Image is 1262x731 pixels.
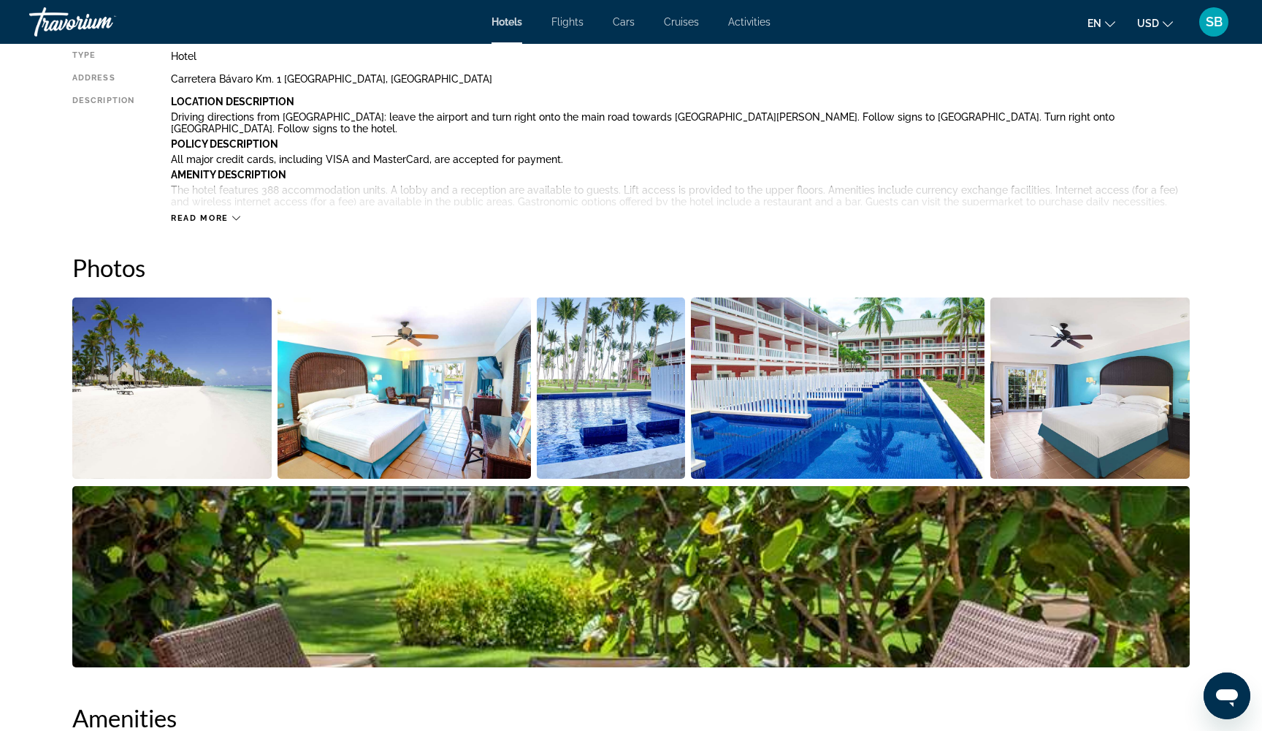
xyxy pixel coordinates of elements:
[171,73,1190,85] div: Carretera Bávaro Km. 1 [GEOGRAPHIC_DATA], [GEOGRAPHIC_DATA]
[664,16,699,28] a: Cruises
[728,16,770,28] a: Activities
[1206,15,1223,29] span: SB
[171,111,1190,135] p: Driving directions from [GEOGRAPHIC_DATA]: leave the airport and turn right onto the main road to...
[171,169,286,181] b: Amenity Description
[1137,18,1159,29] span: USD
[171,213,240,224] button: Read more
[1195,7,1233,37] button: User Menu
[72,50,134,62] div: Type
[691,297,985,480] button: Open full-screen image slider
[1137,12,1173,34] button: Change currency
[171,154,1190,165] p: All major credit cards, including VISA and MasterCard, are accepted for payment.
[537,297,685,480] button: Open full-screen image slider
[72,253,1190,282] h2: Photos
[492,16,522,28] a: Hotels
[278,297,532,480] button: Open full-screen image slider
[171,96,294,107] b: Location Description
[72,297,272,480] button: Open full-screen image slider
[551,16,584,28] a: Flights
[171,50,1190,62] div: Hotel
[29,3,175,41] a: Travorium
[72,485,1190,668] button: Open full-screen image slider
[1087,18,1101,29] span: en
[72,96,134,205] div: Description
[1087,12,1115,34] button: Change language
[613,16,635,28] a: Cars
[1204,673,1250,719] iframe: Button to launch messaging window
[990,297,1190,480] button: Open full-screen image slider
[72,73,134,85] div: Address
[171,138,278,150] b: Policy Description
[171,213,229,223] span: Read more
